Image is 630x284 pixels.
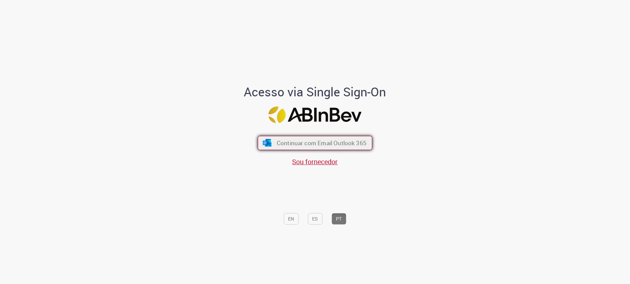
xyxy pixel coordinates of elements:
button: ES [308,213,323,225]
img: Logo ABInBev [269,107,362,123]
h1: Acesso via Single Sign-On [221,85,409,99]
button: ícone Azure/Microsoft 360 Continuar com Email Outlook 365 [258,136,372,150]
a: Sou fornecedor [292,157,338,166]
button: EN [284,213,299,225]
button: PT [332,213,346,225]
span: Continuar com Email Outlook 365 [277,139,367,147]
img: ícone Azure/Microsoft 360 [262,139,272,147]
